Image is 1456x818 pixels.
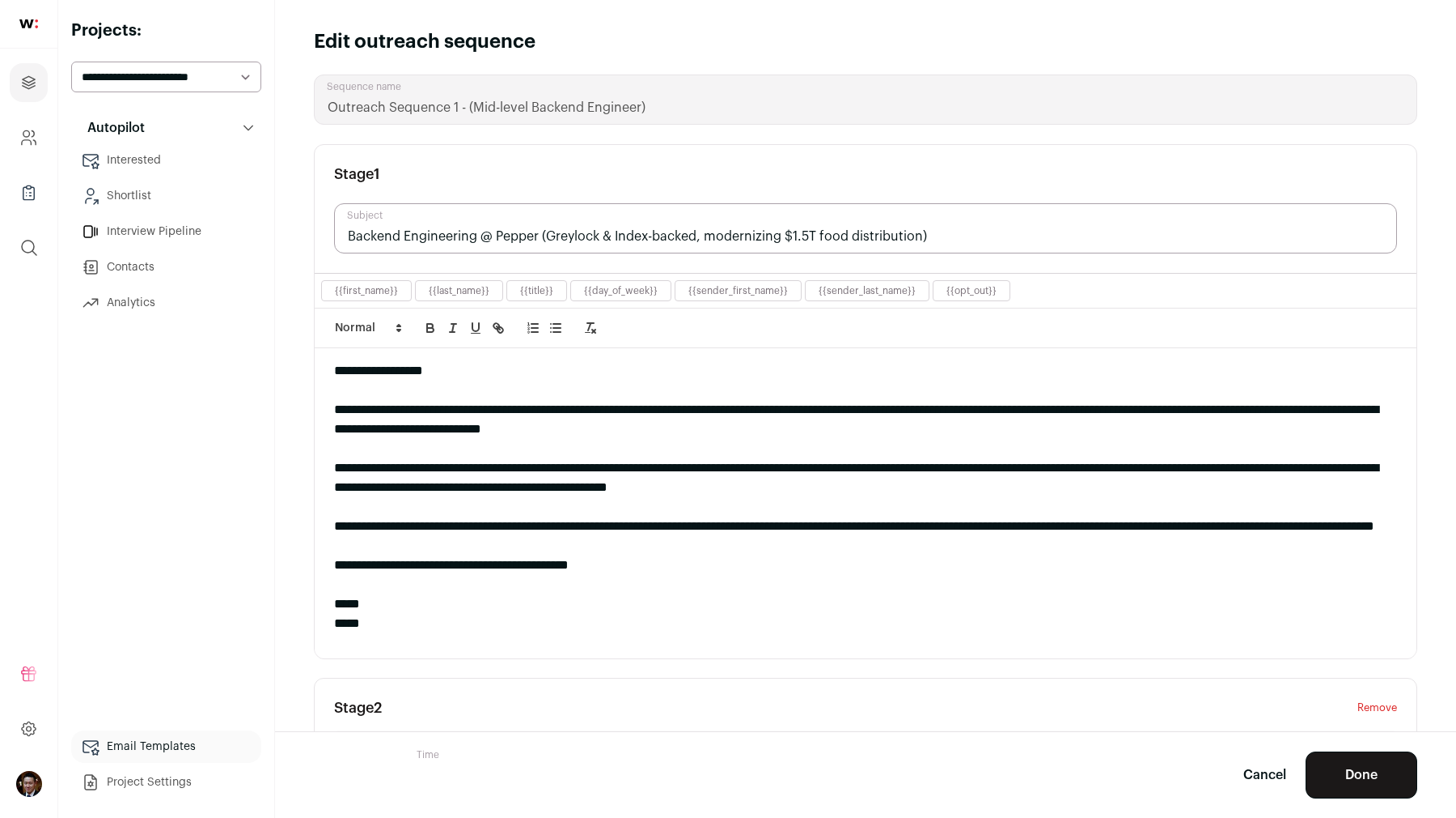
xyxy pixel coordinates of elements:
[584,284,658,297] button: {{day_of_week}}
[334,203,1397,253] input: Subject
[374,167,380,181] span: 1
[71,287,261,319] a: Analytics
[374,701,382,715] span: 2
[1306,752,1417,799] button: Done
[71,766,261,799] a: Project Settings
[334,164,380,184] h3: Stage
[1357,698,1397,718] button: Remove
[71,731,261,763] a: Email Templates
[335,284,398,297] button: {{first_name}}
[78,118,145,138] p: Autopilot
[688,284,788,297] button: {{sender_first_name}}
[71,215,261,248] a: Interview Pipeline
[819,284,916,297] button: {{sender_last_name}}
[71,19,261,42] h2: Projects:
[10,63,48,102] a: Projects
[314,29,535,55] h1: Edit outreach sequence
[314,75,1417,125] input: Sequence name
[71,112,261,144] button: Autopilot
[10,118,48,157] a: Company and ATS Settings
[429,284,489,297] button: {{last_name}}
[334,698,382,718] h3: Stage
[10,173,48,212] a: Company Lists
[520,284,553,297] button: {{title}}
[71,180,261,212] a: Shortlist
[1243,765,1286,785] a: Cancel
[946,284,997,297] button: {{opt_out}}
[16,771,42,797] img: 232269-medium_jpg
[71,144,261,177] a: Interested
[71,251,261,283] a: Contacts
[19,19,38,28] img: wellfound-shorthand-0d5821cbd27db2630d0214b213865d53afaa358527fdda9d0ea32b1df1b89c2c.svg
[16,771,42,797] button: Open dropdown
